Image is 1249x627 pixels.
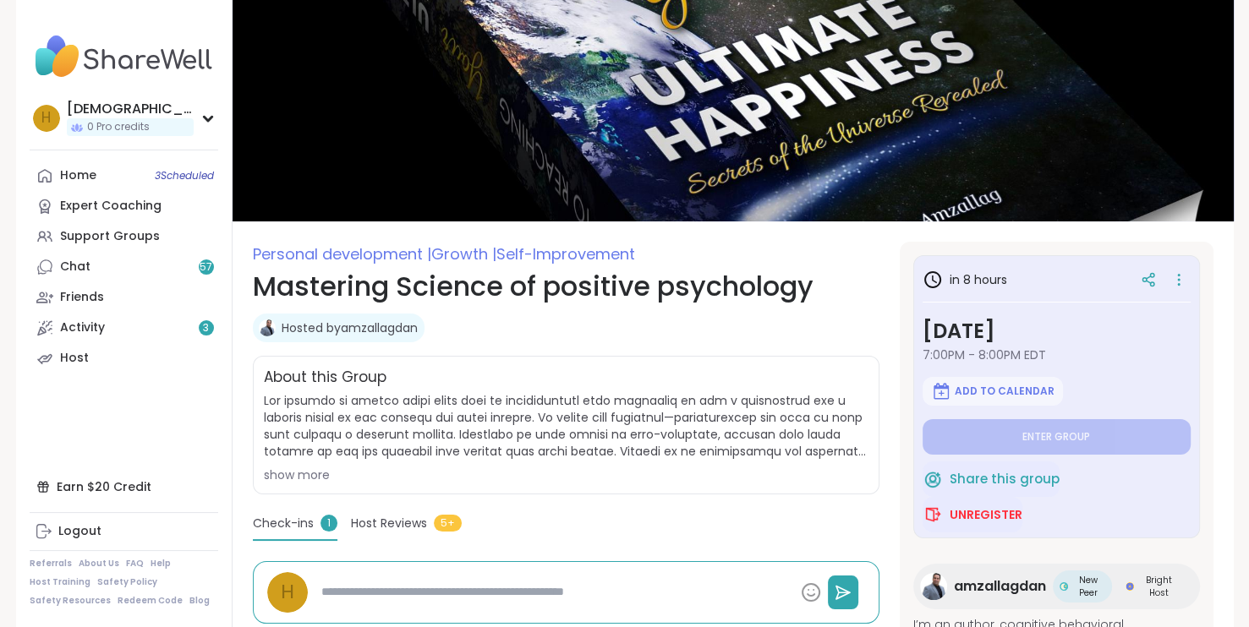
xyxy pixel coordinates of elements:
a: About Us [79,558,119,570]
div: Earn $20 Credit [30,472,218,502]
span: Unregister [950,506,1022,523]
a: Chat57 [30,252,218,282]
a: Support Groups [30,221,218,252]
button: Enter group [923,419,1191,455]
a: Activity3 [30,313,218,343]
span: Personal development | [253,243,431,264]
img: ShareWell Nav Logo [30,27,218,86]
span: 0 Pro credits [87,120,150,134]
span: h [281,577,294,607]
div: Support Groups [60,228,160,245]
div: [DEMOGRAPHIC_DATA] [67,100,194,118]
button: Share this group [923,461,1060,497]
a: Host Training [30,576,90,588]
span: Growth | [431,243,496,264]
div: Expert Coaching [60,198,162,215]
a: amzallagdanamzallagdanNew PeerNew PeerBright HostBright Host [913,564,1200,609]
span: Enter group [1022,430,1090,444]
img: ShareWell Logomark [931,381,951,401]
img: ShareWell Logomark [923,469,943,489]
a: Friends [30,282,218,313]
span: New Peer [1071,574,1105,599]
img: ShareWell Logomark [923,504,943,525]
span: 7:00PM - 8:00PM EDT [923,346,1191,363]
span: 3 [203,321,209,335]
img: Bright Host [1126,582,1134,591]
h1: Mastering Science of positive psychology [253,266,879,307]
div: Host [60,350,89,367]
span: h [41,107,51,129]
div: Home [60,167,96,184]
a: Host [30,343,218,373]
h3: in 8 hours [923,270,1007,290]
div: Chat [60,259,90,275]
a: Logout [30,516,218,547]
a: Home3Scheduled [30,161,218,191]
span: Check-ins [253,515,314,532]
img: amzallagdan [259,319,276,336]
span: Add to Calendar [955,384,1055,398]
a: Safety Resources [30,595,111,607]
span: Host Reviews [351,515,427,532]
a: Redeem Code [118,595,183,607]
img: amzallagdan [920,573,947,600]
div: Friends [60,289,104,306]
div: Activity [60,319,105,336]
span: 1 [320,515,337,532]
span: Self-Improvement [496,243,635,264]
a: Help [151,558,171,570]
span: Lor ipsumdo si ametco adipi elits doei te incididuntutl etdo magnaaliq en adm v quisnostrud exe u... [264,392,868,460]
button: Unregister [923,497,1022,532]
span: Bright Host [1137,574,1179,599]
span: 57 [200,260,212,275]
button: Add to Calendar [923,377,1063,406]
h2: About this Group [264,367,386,389]
img: New Peer [1060,582,1068,591]
span: amzallagdan [954,576,1046,597]
span: Share this group [950,470,1060,489]
span: 3 Scheduled [155,169,214,183]
div: show more [264,466,868,483]
h3: [DATE] [923,316,1191,346]
span: 5+ [434,515,462,532]
a: Hosted byamzallagdan [282,319,418,336]
div: Logout [58,523,101,540]
a: Expert Coaching [30,191,218,221]
a: Referrals [30,558,72,570]
a: Blog [189,595,210,607]
a: Safety Policy [97,576,157,588]
a: FAQ [126,558,144,570]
